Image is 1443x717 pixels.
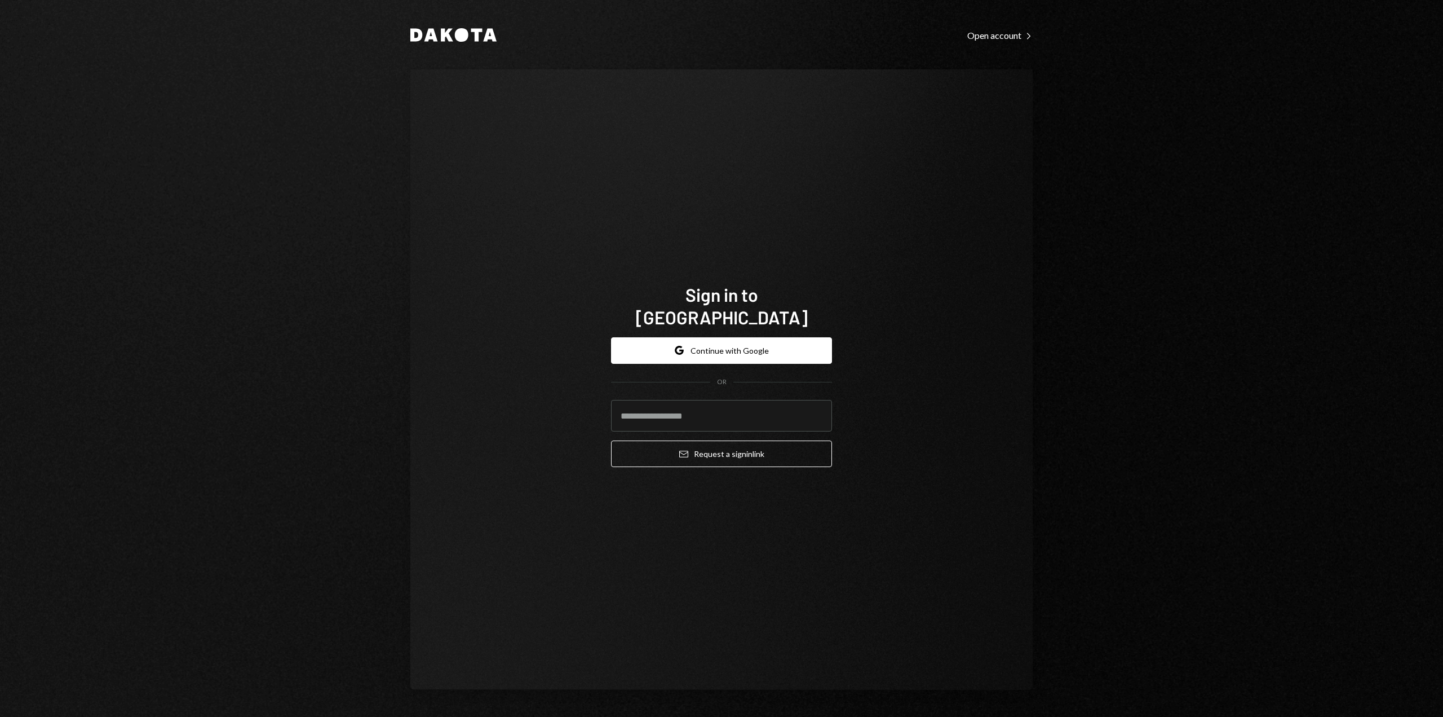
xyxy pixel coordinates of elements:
[967,30,1033,41] div: Open account
[717,377,727,387] div: OR
[611,283,832,328] h1: Sign in to [GEOGRAPHIC_DATA]
[967,29,1033,41] a: Open account
[809,409,823,423] keeper-lock: Open Keeper Popup
[611,441,832,467] button: Request a signinlink
[611,337,832,364] button: Continue with Google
